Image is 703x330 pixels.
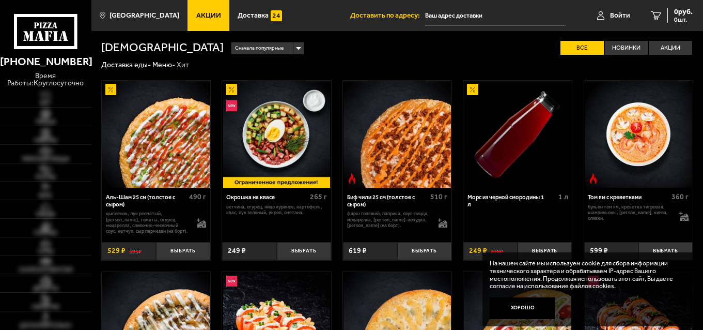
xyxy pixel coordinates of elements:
input: Ваш адрес доставки [425,6,566,25]
img: Морс из черной смородины 1 л [464,81,571,188]
p: цыпленок, лук репчатый, [PERSON_NAME], томаты, огурец, моцарелла, сливочно-чесночный соус, кетчуп... [106,211,190,234]
img: 15daf4d41897b9f0e9f617042186c801.svg [271,10,282,21]
a: Доставка еды- [101,61,151,69]
img: Окрошка на квасе [223,81,331,188]
label: Новинки [605,41,648,55]
p: На нашем сайте мы используем cookie для сбора информации технического характера и обрабатываем IP... [490,260,680,290]
label: Все [560,41,604,55]
span: 619 ₽ [349,247,367,254]
a: Острое блюдоТом ям с креветками [584,81,693,188]
div: Аль-Шам 25 см (толстое с сыром) [106,194,187,208]
span: 0 руб. [674,8,693,16]
img: Острое блюдо [588,173,599,184]
img: Новинка [226,100,237,111]
a: Острое блюдоБиф чили 25 см (толстое с сыром) [343,81,451,188]
a: Меню- [152,61,175,69]
span: 490 г [189,192,206,201]
img: Акционный [467,84,478,95]
span: 360 г [671,192,689,201]
img: Биф чили 25 см (толстое с сыром) [343,81,451,188]
h1: [DEMOGRAPHIC_DATA] [101,42,224,54]
span: 249 ₽ [469,247,487,254]
img: Острое блюдо [347,173,357,184]
s: 595 ₽ [129,247,142,254]
a: АкционныйАль-Шам 25 см (толстое с сыром) [102,81,210,188]
label: Акции [649,41,692,55]
span: Сначала популярные [235,41,284,55]
span: 529 ₽ [107,247,126,254]
img: Акционный [226,84,237,95]
p: бульон том ям, креветка тигровая, шампиньоны, [PERSON_NAME], кинза, сливки. [588,204,671,221]
button: Хорошо [490,297,556,320]
a: АкционныйНовинкаОкрошка на квасе [222,81,331,188]
span: 599 ₽ [590,247,608,254]
p: ветчина, огурец, яйцо куриное, картофель, квас, лук зеленый, укроп, сметана. [226,204,327,216]
span: 0 шт. [674,17,693,23]
div: Биф чили 25 см (толстое с сыром) [347,194,428,208]
button: Выбрать [397,242,451,260]
div: Морс из черной смородины 1 л [467,194,556,208]
img: Новинка [226,276,237,287]
a: АкционныйМорс из черной смородины 1 л [463,81,572,188]
span: Доставка [238,12,269,19]
img: Аль-Шам 25 см (толстое с сыром) [102,81,210,188]
span: [GEOGRAPHIC_DATA] [110,12,179,19]
span: 1 л [558,192,568,201]
button: Выбрать [518,242,572,260]
span: Доставить по адресу: [350,12,425,19]
img: Акционный [105,84,116,95]
div: Хит [177,61,189,70]
span: Войти [610,12,630,19]
span: Акции [196,12,221,19]
button: Выбрать [156,242,210,260]
s: 278 ₽ [491,247,503,254]
span: 510 г [430,192,447,201]
span: 265 г [310,192,327,201]
button: Выбрать [277,242,331,260]
div: Окрошка на квасе [226,194,307,201]
img: Том ям с креветками [585,81,692,188]
span: 249 ₽ [228,247,246,254]
button: Выбрать [638,242,693,260]
div: Том ям с креветками [588,194,669,201]
p: фарш говяжий, паприка, соус-пицца, моцарелла, [PERSON_NAME]-кочудян, [PERSON_NAME] (на борт). [347,211,431,228]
